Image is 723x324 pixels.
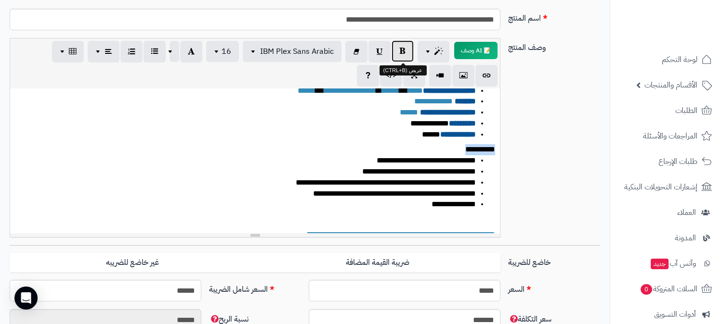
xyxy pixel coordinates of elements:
img: logo-2.png [657,25,714,46]
a: العملاء [616,201,717,224]
label: السعر [504,280,604,295]
label: وصف المنتج [504,38,604,53]
a: لوحة التحكم [616,48,717,71]
div: عريض (CTRL+B) [380,65,427,76]
a: طلبات الإرجاع [616,150,717,173]
span: إشعارات التحويلات البنكية [624,180,697,194]
span: 16 [222,46,231,57]
a: المراجعات والأسئلة [616,125,717,148]
span: العملاء [677,206,696,219]
span: السلات المتروكة [640,282,697,296]
div: Open Intercom Messenger [14,287,38,310]
a: السلات المتروكة0 [616,277,717,300]
a: إشعارات التحويلات البنكية [616,175,717,199]
span: المراجعات والأسئلة [643,129,697,143]
span: طلبات الإرجاع [658,155,697,168]
button: IBM Plex Sans Arabic [243,41,342,62]
label: السعر شامل الضريبة [205,280,305,295]
span: 0 [641,284,652,295]
label: اسم المنتج [504,9,604,24]
button: 16 [206,41,239,62]
span: الأقسام والمنتجات [644,78,697,92]
span: وآتس آب [650,257,696,270]
a: الطلبات [616,99,717,122]
span: أدوات التسويق [654,308,696,321]
span: IBM Plex Sans Arabic [260,46,334,57]
label: خاضع للضريبة [504,253,604,268]
label: ضريبة القيمة المضافة [255,253,500,273]
span: جديد [651,259,669,269]
span: المدونة [675,231,696,245]
label: غير خاضع للضريبه [10,253,255,273]
a: المدونة [616,226,717,249]
button: 📝 AI وصف [454,42,498,59]
a: وآتس آبجديد [616,252,717,275]
span: لوحة التحكم [662,53,697,66]
span: الطلبات [675,104,697,117]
